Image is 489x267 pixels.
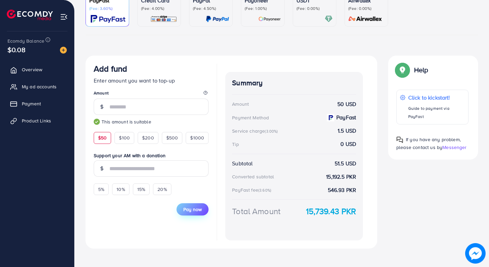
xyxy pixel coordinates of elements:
[327,114,334,121] img: payment
[141,6,177,11] p: (Fee: 4.00%)
[166,134,178,141] span: $500
[258,15,281,23] img: card
[190,134,204,141] span: $1000
[5,114,69,128] a: Product Links
[232,160,253,167] div: Subtotal
[245,6,281,11] p: (Fee: 1.00%)
[98,186,104,193] span: 5%
[396,136,403,143] img: Popup guide
[325,15,333,23] img: card
[60,13,68,21] img: menu
[94,90,209,99] legend: Amount
[232,101,249,107] div: Amount
[94,119,100,125] img: guide
[296,6,333,11] p: (Fee: 0.00%)
[22,100,41,107] span: Payment
[306,205,356,217] strong: 15,739.43 PKR
[346,15,384,23] img: card
[338,127,356,135] strong: 1.5 USD
[326,173,356,181] strong: 15,192.5 PKR
[94,76,209,85] p: Enter amount you want to top-up
[150,15,177,23] img: card
[340,140,356,148] strong: 0 USD
[177,203,209,216] button: Pay now
[335,160,356,167] strong: 51.5 USD
[157,186,167,193] span: 20%
[5,97,69,110] a: Payment
[89,6,125,11] p: (Fee: 3.60%)
[94,152,209,159] label: Support your AM with a donation
[98,134,107,141] span: $50
[22,117,51,124] span: Product Links
[232,187,273,193] div: PayFast fee
[7,10,53,20] img: logo
[183,206,202,213] span: Pay now
[258,188,271,193] small: (3.60%)
[5,63,69,76] a: Overview
[232,173,274,180] div: Converted subtotal
[22,66,42,73] span: Overview
[337,100,356,108] strong: 50 USD
[336,114,356,121] strong: PayFast
[408,104,465,121] p: Guide to payment via PayFast
[94,64,127,74] h3: Add fund
[142,134,154,141] span: $200
[119,134,130,141] span: $100
[7,38,44,44] span: Ecomdy Balance
[60,47,67,54] img: image
[232,79,356,87] h4: Summary
[396,64,409,76] img: Popup guide
[91,15,125,23] img: card
[5,80,69,93] a: My ad accounts
[94,118,209,125] small: This amount is suitable
[206,15,229,23] img: card
[348,6,384,11] p: (Fee: 0.00%)
[465,243,486,264] img: image
[117,186,125,193] span: 10%
[414,66,428,74] p: Help
[232,114,269,121] div: Payment Method
[193,6,229,11] p: (Fee: 4.50%)
[232,128,280,134] div: Service charge
[7,45,26,55] span: $0.08
[232,141,239,148] div: Tip
[408,93,465,102] p: Click to kickstart!
[442,144,467,151] span: Messenger
[22,83,57,90] span: My ad accounts
[232,205,280,217] div: Total Amount
[396,136,461,151] span: If you have any problem, please contact us by
[265,129,278,134] small: (3.00%)
[137,186,145,193] span: 15%
[328,186,356,194] strong: 546.93 PKR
